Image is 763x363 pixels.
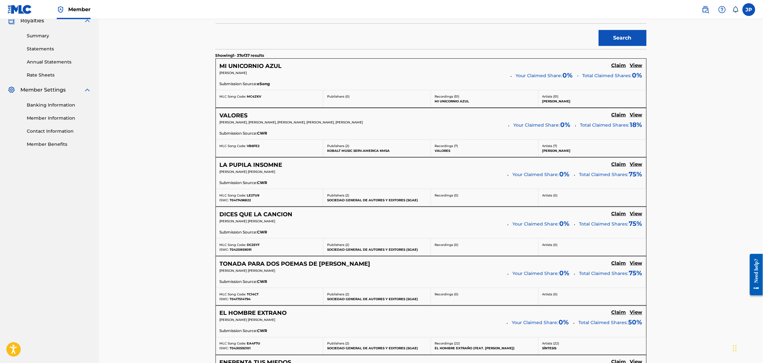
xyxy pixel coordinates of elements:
span: 0 % [561,120,571,130]
span: 75 % [629,219,642,228]
p: Artists ( 51 ) [542,94,642,99]
h5: VALORES [220,112,248,119]
h5: Claim [612,260,626,266]
span: [PERSON_NAME], [PERSON_NAME], [PERSON_NAME], [PERSON_NAME], [PERSON_NAME] [220,120,363,124]
span: Member Settings [20,86,66,94]
span: CWR [257,279,268,285]
span: 75 % [629,268,642,278]
span: Your Claimed Share: [514,122,560,129]
span: TC14CT [247,292,259,296]
p: Publishers ( 2 ) [327,242,427,247]
span: Submission Source: [220,279,257,285]
h5: View [630,310,642,316]
span: 0 % [560,268,570,278]
p: Publishers ( 0 ) [327,94,427,99]
span: 18 % [630,120,642,130]
span: Total Claimed Shares: [583,72,632,79]
span: eSong [257,81,270,87]
span: EA4F7U [247,342,260,346]
span: MLC Song Code: [220,292,246,296]
span: 0 % [560,219,570,228]
span: MLC Song Code: [220,342,246,346]
span: 0 % [560,169,570,179]
span: MLC Song Code: [220,144,246,148]
span: ISWC: [220,248,229,252]
h5: Claim [612,310,626,316]
span: [PERSON_NAME] [PERSON_NAME] [220,269,275,273]
h5: EL HOMBRE EXTRANO [220,310,287,317]
span: [PERSON_NAME] [PERSON_NAME] [220,318,275,322]
span: Member [68,6,91,13]
button: Search [599,30,647,46]
span: Your Claimed Share: [513,221,559,227]
span: Your Claimed Share: [516,72,562,79]
span: 50 % [628,318,642,327]
img: help [718,6,726,13]
p: Recordings ( 0 ) [435,292,535,297]
h5: Claim [612,112,626,118]
span: Your Claimed Share: [512,320,558,326]
a: Banking Information [27,102,91,108]
span: CWR [257,130,268,136]
span: DC25YF [247,243,260,247]
span: T0420859091 [230,248,252,252]
span: MLC Song Code: [220,94,246,99]
p: [PERSON_NAME] [542,99,642,104]
a: Rate Sheets [27,72,91,78]
p: Publishers ( 2 ) [327,341,427,346]
span: MC4ZKV [247,94,261,99]
img: MLC Logo [8,5,32,14]
div: Help [716,3,729,16]
p: Recordings ( 0 ) [435,242,535,247]
span: Submission Source: [220,180,257,186]
span: Submission Source: [220,130,257,136]
h5: MI UNICORNIO AZUL [220,63,282,70]
a: View [630,161,642,168]
span: [PERSON_NAME] [PERSON_NAME] [220,170,275,174]
h5: View [630,161,642,167]
span: Your Claimed Share: [513,171,559,178]
span: MLC Song Code: [220,193,246,197]
p: Artists ( 7 ) [542,144,642,148]
a: View [630,211,642,218]
span: Total Claimed Shares: [579,320,628,326]
p: KOBALT MUSIC SERV.AMERICA KMSA [327,148,427,153]
p: [PERSON_NAME] [542,148,642,153]
h5: View [630,112,642,118]
p: Artists ( 0 ) [542,242,642,247]
p: Recordings ( 0 ) [435,193,535,198]
span: Total Claimed Shares: [580,122,629,128]
h5: View [630,260,642,266]
span: Total Claimed Shares: [579,270,628,276]
h5: Claim [612,211,626,217]
a: Contact Information [27,128,91,135]
span: Submission Source: [220,81,257,87]
h5: Claim [612,161,626,167]
span: ISWC: [220,346,229,351]
span: LE2TU9 [247,193,260,197]
div: User Menu [743,3,755,16]
p: Artists ( 0 ) [542,193,642,198]
span: CWR [257,229,268,235]
a: View [630,260,642,267]
span: [PERSON_NAME] [220,71,247,75]
img: Royalties [8,17,15,25]
span: 0 % [563,70,573,80]
p: Publishers ( 2 ) [327,144,427,148]
div: Widget de chat [731,332,763,363]
span: VB6FE2 [247,144,260,148]
p: SÍNTESIS [542,346,642,351]
img: Member Settings [8,86,15,94]
h5: Claim [612,63,626,69]
p: SOCIEDAD GENERAL DE AUTORES Y EDITORES (SGAE) [327,247,427,252]
p: EL HOMBRE EXTRAÑO (FEAT. [PERSON_NAME]) [435,346,535,351]
a: View [630,63,642,70]
p: Showing 1 - 37 of 37 results [216,53,264,58]
h5: TONADA PARA DOS POEMAS DE MARTINEZ VILLENA [220,260,370,268]
span: Submission Source: [220,328,257,334]
span: 0 % [559,318,569,327]
a: Annual Statements [27,59,91,65]
img: expand [84,86,91,94]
